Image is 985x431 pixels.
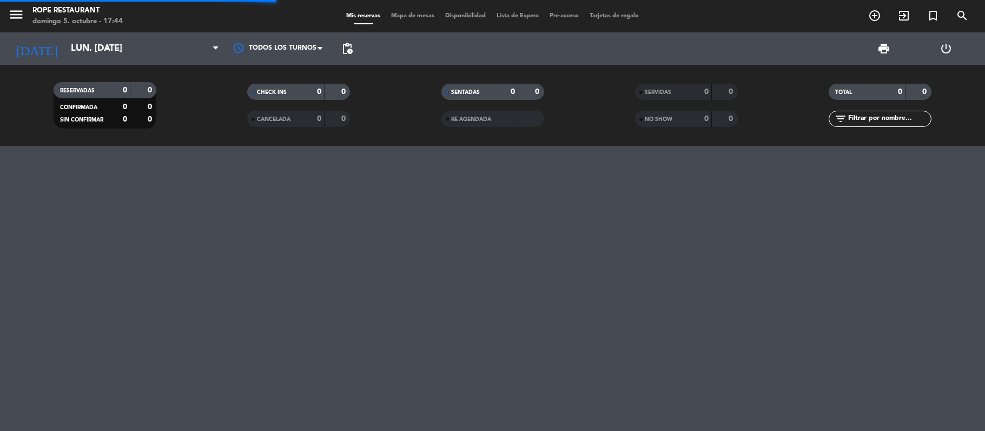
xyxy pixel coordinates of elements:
[148,103,154,111] strong: 0
[451,90,480,95] span: SENTADAS
[451,117,491,122] span: RE AGENDADA
[868,9,881,22] i: add_circle_outline
[8,37,65,60] i: [DATE]
[544,13,584,19] span: Pre-acceso
[101,42,114,55] i: arrow_drop_down
[60,117,103,123] span: SIN CONFIRMAR
[704,115,709,123] strong: 0
[123,116,127,123] strong: 0
[645,90,671,95] span: SERVIDAS
[123,86,127,94] strong: 0
[148,116,154,123] strong: 0
[704,88,709,96] strong: 0
[511,88,515,96] strong: 0
[317,88,321,96] strong: 0
[729,115,735,123] strong: 0
[341,115,348,123] strong: 0
[940,42,953,55] i: power_settings_new
[877,42,890,55] span: print
[729,88,735,96] strong: 0
[257,117,290,122] span: CANCELADA
[341,88,348,96] strong: 0
[60,88,95,93] span: RESERVADAS
[922,88,929,96] strong: 0
[317,115,321,123] strong: 0
[927,9,940,22] i: turned_in_not
[898,88,902,96] strong: 0
[915,32,977,65] div: LOG OUT
[32,16,123,27] div: domingo 5. octubre - 17:44
[386,13,440,19] span: Mapa de mesas
[440,13,491,19] span: Disponibilidad
[257,90,287,95] span: CHECK INS
[123,103,127,111] strong: 0
[8,6,24,23] i: menu
[32,5,123,16] div: Rope restaurant
[584,13,644,19] span: Tarjetas de regalo
[834,112,847,125] i: filter_list
[8,6,24,26] button: menu
[956,9,969,22] i: search
[341,42,354,55] span: pending_actions
[535,88,541,96] strong: 0
[491,13,544,19] span: Lista de Espera
[835,90,852,95] span: TOTAL
[60,105,97,110] span: CONFIRMADA
[148,86,154,94] strong: 0
[847,113,931,125] input: Filtrar por nombre...
[645,117,672,122] span: NO SHOW
[897,9,910,22] i: exit_to_app
[341,13,386,19] span: Mis reservas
